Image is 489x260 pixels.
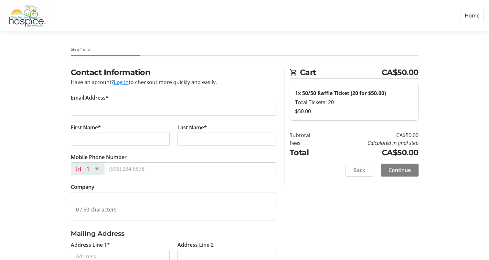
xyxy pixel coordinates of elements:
[290,147,327,158] td: Total
[5,3,51,28] img: Grey Bruce Hospice's Logo
[381,164,419,177] button: Continue
[327,139,419,147] td: Calculated in final step
[345,164,373,177] button: Back
[71,229,276,238] h3: Mailing Address
[295,107,413,115] div: $50.00
[382,67,419,78] span: CA$50.00
[327,147,419,158] td: CA$50.00
[461,9,484,22] a: Home
[290,131,327,139] td: Subtotal
[104,162,276,175] input: (506) 234-5678
[71,47,419,52] div: Step 1 of 5
[353,166,365,174] span: Back
[76,206,117,213] tr-character-limit: 0 / 60 characters
[71,183,94,191] label: Company
[177,241,214,249] label: Address Line 2
[295,90,386,97] strong: 1x 50/50 Raffle Ticket (20 for $50.00)
[71,241,110,249] label: Address Line 1*
[300,67,382,78] span: Cart
[290,139,327,147] td: Fees
[295,98,413,106] div: Total Tickets: 20
[114,78,129,86] button: Log in
[71,78,276,86] div: Have an account? to checkout more quickly and easily.
[71,67,276,78] h2: Contact Information
[71,124,101,131] label: First Name*
[177,124,207,131] label: Last Name*
[327,131,419,139] td: CA$50.00
[388,166,411,174] span: Continue
[71,94,109,102] label: Email Address*
[71,153,127,161] label: Mobile Phone Number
